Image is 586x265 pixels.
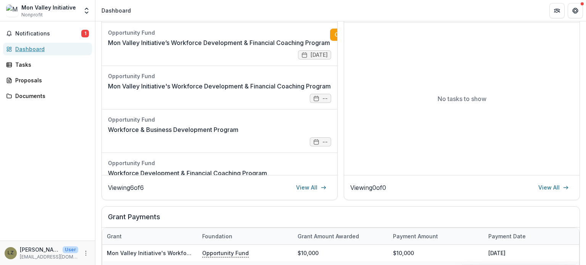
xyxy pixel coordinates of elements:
a: View All [291,181,331,194]
div: Dashboard [15,45,86,53]
nav: breadcrumb [98,5,134,16]
div: [DATE] [484,245,579,261]
div: Foundation [198,228,293,244]
div: Payment date [484,228,579,244]
h2: Grant Payments [108,213,573,227]
div: Tasks [15,61,86,69]
a: Dashboard [3,43,92,55]
div: Dashboard [101,6,131,14]
div: Laura R Zinski [8,251,14,255]
a: Workforce Development & Financial Coaching Program [108,169,267,178]
div: Payment date [484,232,530,240]
p: User [63,246,78,253]
div: $10,000 [293,245,388,261]
a: Mon Valley Initiative’s Workforce Development & Financial Coaching Program [108,38,330,47]
button: Partners [549,3,565,18]
div: Grant [102,228,198,244]
span: Nonprofit [21,11,43,18]
button: Notifications1 [3,27,92,40]
a: Mon Valley Initiative's Workforce Development & Financial Coaching Program [108,82,331,91]
div: Grant [102,232,126,240]
p: Viewing 0 of 0 [350,183,386,192]
div: Payment Amount [388,232,443,240]
div: Foundation [198,232,237,240]
a: Mon Valley Initiative's Workforce Development & Financial Coaching Program [107,250,314,256]
a: Workforce & Business Development Program [108,125,238,134]
div: Grant amount awarded [293,232,364,240]
img: Mon Valley Initiative [6,5,18,17]
button: Open entity switcher [81,3,92,18]
span: Notifications [15,31,81,37]
p: Opportunity Fund [202,249,249,257]
p: No tasks to show [438,94,486,103]
a: Documents [3,90,92,102]
div: Payment Amount [388,228,484,244]
a: Complete [330,29,374,41]
span: 1 [81,30,89,37]
a: View All [534,181,573,194]
div: Proposals [15,76,86,84]
button: Get Help [568,3,583,18]
p: [EMAIL_ADDRESS][DOMAIN_NAME] [20,254,78,260]
p: [PERSON_NAME] [20,246,60,254]
p: Viewing 6 of 6 [108,183,144,192]
div: $10,000 [388,245,484,261]
button: More [81,249,90,258]
a: Tasks [3,58,92,71]
div: Mon Valley Initiative [21,3,76,11]
a: Proposals [3,74,92,87]
div: Grant amount awarded [293,228,388,244]
div: Documents [15,92,86,100]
